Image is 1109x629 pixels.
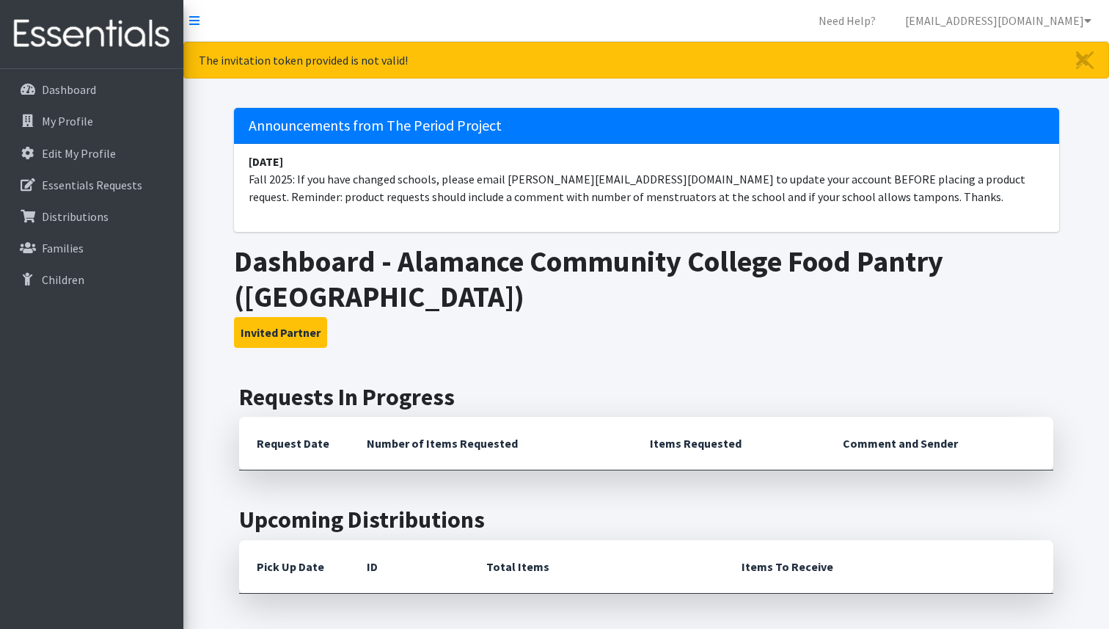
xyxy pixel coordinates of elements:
th: Items Requested [632,417,825,470]
a: Need Help? [807,6,887,35]
p: Children [42,272,84,287]
p: Families [42,241,84,255]
p: Essentials Requests [42,178,142,192]
th: Number of Items Requested [349,417,632,470]
a: My Profile [6,106,177,136]
a: Children [6,265,177,294]
th: Comment and Sender [825,417,1053,470]
th: ID [349,540,469,594]
a: Dashboard [6,75,177,104]
h5: Announcements from The Period Project [234,108,1059,144]
p: Distributions [42,209,109,224]
div: The invitation token provided is not valid! [183,42,1109,79]
h1: Dashboard - Alamance Community College Food Pantry ([GEOGRAPHIC_DATA]) [234,244,1059,314]
a: Edit My Profile [6,139,177,168]
h2: Upcoming Distributions [239,506,1053,534]
a: Distributions [6,202,177,231]
img: HumanEssentials [6,10,177,59]
p: Edit My Profile [42,146,116,161]
th: Pick Up Date [239,540,349,594]
strong: [DATE] [249,154,283,169]
h2: Requests In Progress [239,383,1053,411]
a: Families [6,233,177,263]
button: Invited Partner [234,317,327,348]
li: Fall 2025: If you have changed schools, please email [PERSON_NAME][EMAIL_ADDRESS][DOMAIN_NAME] to... [234,144,1059,214]
a: Close [1061,43,1108,78]
a: [EMAIL_ADDRESS][DOMAIN_NAME] [893,6,1103,35]
a: Essentials Requests [6,170,177,200]
th: Items To Receive [724,540,1053,594]
p: Dashboard [42,82,96,97]
th: Total Items [469,540,724,594]
th: Request Date [239,417,349,470]
p: My Profile [42,114,93,128]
